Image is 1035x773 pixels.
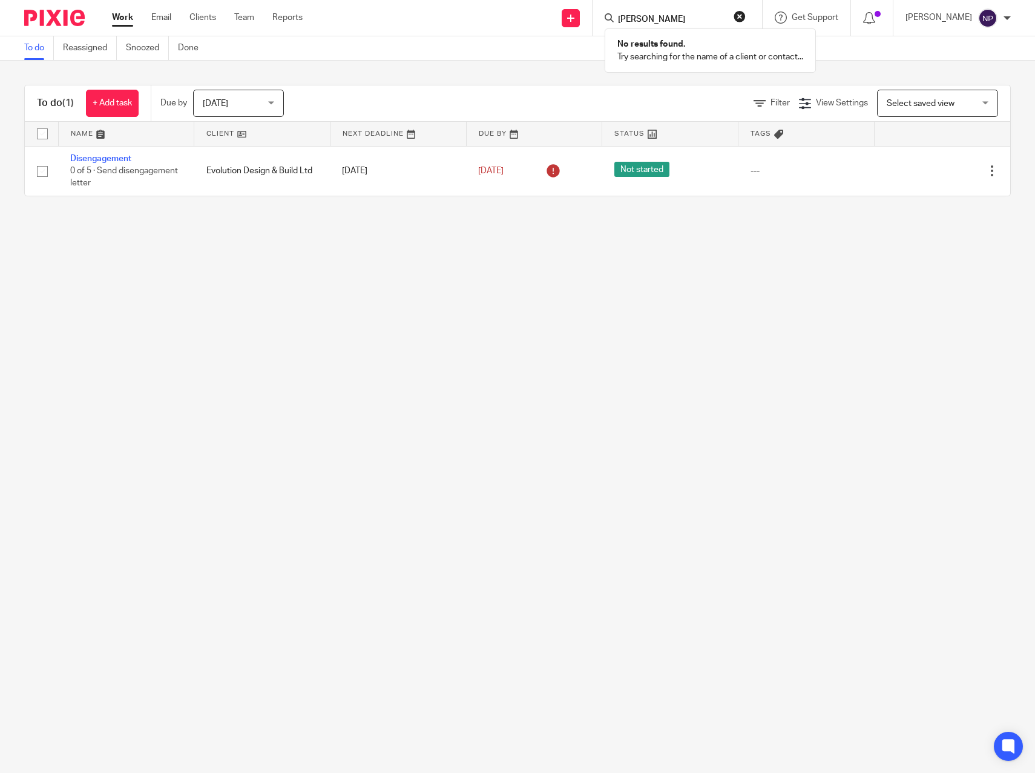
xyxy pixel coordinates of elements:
h1: To do [37,97,74,110]
a: Email [151,12,171,24]
a: + Add task [86,90,139,117]
a: Clients [189,12,216,24]
span: (1) [62,98,74,108]
button: Clear [734,10,746,22]
span: Tags [751,130,771,137]
a: Snoozed [126,36,169,60]
a: Team [234,12,254,24]
span: Not started [614,162,669,177]
a: Reports [272,12,303,24]
span: Filter [770,99,790,107]
td: [DATE] [330,146,466,196]
input: Search [617,15,726,25]
a: Reassigned [63,36,117,60]
span: Get Support [792,13,838,22]
span: 0 of 5 · Send disengagement letter [70,167,178,188]
img: svg%3E [978,8,997,28]
div: --- [751,165,862,177]
span: [DATE] [203,99,228,108]
span: Select saved view [887,99,954,108]
p: Due by [160,97,187,109]
a: Disengagement [70,154,131,163]
td: Evolution Design & Build Ltd [194,146,330,196]
a: To do [24,36,54,60]
span: [DATE] [478,167,504,175]
span: View Settings [816,99,868,107]
a: Done [178,36,208,60]
p: [PERSON_NAME] [905,12,972,24]
img: Pixie [24,10,85,26]
a: Work [112,12,133,24]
